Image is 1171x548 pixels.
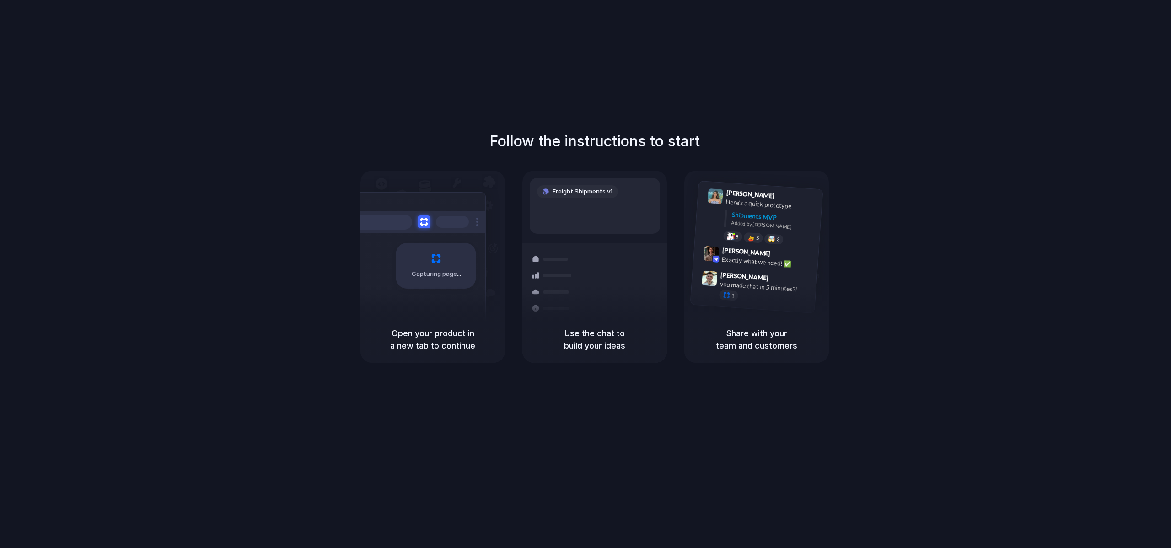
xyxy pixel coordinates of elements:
[731,293,735,298] span: 1
[771,274,790,285] span: 9:47 AM
[720,279,811,295] div: you made that in 5 minutes?!
[756,236,759,241] span: 5
[731,210,816,225] div: Shipments MVP
[489,130,700,152] h1: Follow the instructions to start
[720,270,769,283] span: [PERSON_NAME]
[721,254,813,270] div: Exactly what we need! ✅
[722,245,770,258] span: [PERSON_NAME]
[725,197,817,213] div: Here's a quick prototype
[412,269,462,279] span: Capturing page
[736,234,739,239] span: 8
[553,187,612,196] span: Freight Shipments v1
[773,249,792,260] span: 9:42 AM
[726,188,774,201] span: [PERSON_NAME]
[731,219,815,232] div: Added by [PERSON_NAME]
[768,236,776,242] div: 🤯
[533,327,656,352] h5: Use the chat to build your ideas
[777,192,796,203] span: 9:41 AM
[777,237,780,242] span: 3
[371,327,494,352] h5: Open your product in a new tab to continue
[695,327,818,352] h5: Share with your team and customers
